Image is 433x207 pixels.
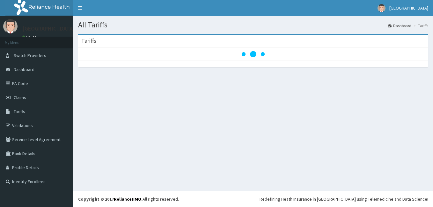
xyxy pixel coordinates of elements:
[388,23,411,28] a: Dashboard
[14,95,26,100] span: Claims
[81,38,96,44] h3: Tariffs
[412,23,428,28] li: Tariffs
[14,67,34,72] span: Dashboard
[73,191,433,207] footer: All rights reserved.
[114,196,141,202] a: RelianceHMO
[22,26,75,32] p: [GEOGRAPHIC_DATA]
[78,196,143,202] strong: Copyright © 2017 .
[240,41,266,67] svg: audio-loading
[22,35,38,39] a: Online
[378,4,385,12] img: User Image
[14,53,46,58] span: Switch Providers
[260,196,428,202] div: Redefining Heath Insurance in [GEOGRAPHIC_DATA] using Telemedicine and Data Science!
[3,19,18,33] img: User Image
[389,5,428,11] span: [GEOGRAPHIC_DATA]
[78,21,428,29] h1: All Tariffs
[14,109,25,114] span: Tariffs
